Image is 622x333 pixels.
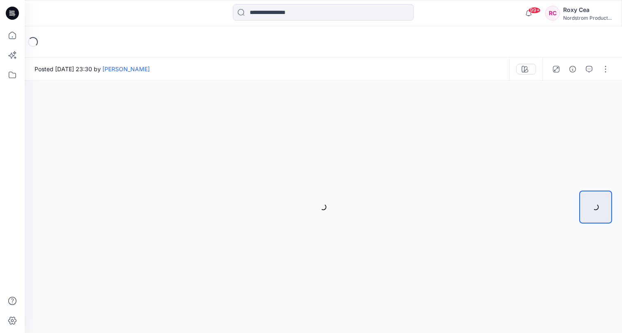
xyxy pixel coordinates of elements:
[563,15,612,21] div: Nordstrom Product...
[528,7,541,14] span: 99+
[545,6,560,21] div: RC
[566,63,579,76] button: Details
[102,65,150,72] a: [PERSON_NAME]
[35,65,150,73] span: Posted [DATE] 23:30 by
[563,5,612,15] div: Roxy Cea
